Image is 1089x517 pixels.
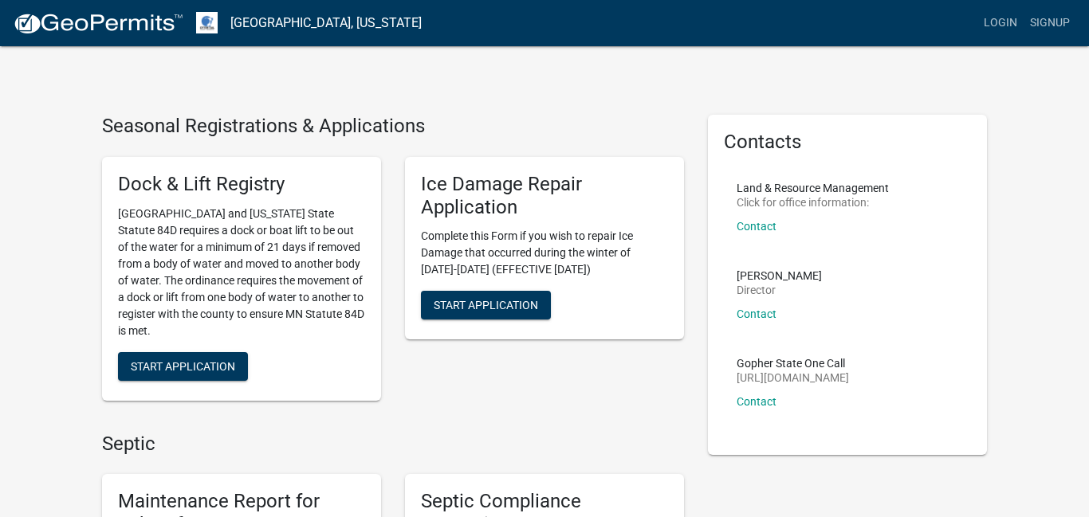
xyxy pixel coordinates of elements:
p: Land & Resource Management [737,182,889,194]
span: Start Application [131,359,235,372]
a: Contact [737,395,776,408]
p: Gopher State One Call [737,358,849,369]
h5: Ice Damage Repair Application [421,173,668,219]
a: Contact [737,220,776,233]
button: Start Application [421,291,551,319]
h5: Contacts [724,131,971,154]
h5: Dock & Lift Registry [118,173,365,196]
a: Contact [737,307,776,320]
h4: Seasonal Registrations & Applications [102,115,684,138]
span: Start Application [434,299,538,311]
p: Click for office information: [737,197,889,208]
p: Director [737,284,822,296]
a: [GEOGRAPHIC_DATA], [US_STATE] [230,10,422,37]
p: [PERSON_NAME] [737,270,822,281]
p: [URL][DOMAIN_NAME] [737,372,849,383]
h4: Septic [102,433,684,456]
a: Signup [1024,8,1076,38]
p: Complete this Form if you wish to repair Ice Damage that occurred during the winter of [DATE]-[DA... [421,228,668,278]
button: Start Application [118,352,248,381]
a: Login [977,8,1024,38]
img: Otter Tail County, Minnesota [196,12,218,33]
p: [GEOGRAPHIC_DATA] and [US_STATE] State Statute 84D requires a dock or boat lift to be out of the ... [118,206,365,339]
